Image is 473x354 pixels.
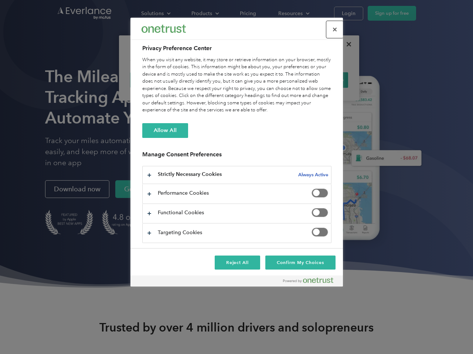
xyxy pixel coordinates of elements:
[142,123,188,138] button: Allow All
[142,56,331,114] div: When you visit any website, it may store or retrieve information on your browser, mostly in the f...
[142,21,186,36] div: Everlance
[130,18,343,287] div: Privacy Preference Center
[215,256,261,270] button: Reject All
[265,256,335,270] button: Confirm My Choices
[130,18,343,287] div: Preference center
[283,277,339,287] a: Powered by OneTrust Opens in a new Tab
[283,277,333,283] img: Powered by OneTrust Opens in a new Tab
[142,25,186,32] img: Everlance
[142,151,331,162] h3: Manage Consent Preferences
[142,44,331,53] h2: Privacy Preference Center
[327,21,343,38] button: Close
